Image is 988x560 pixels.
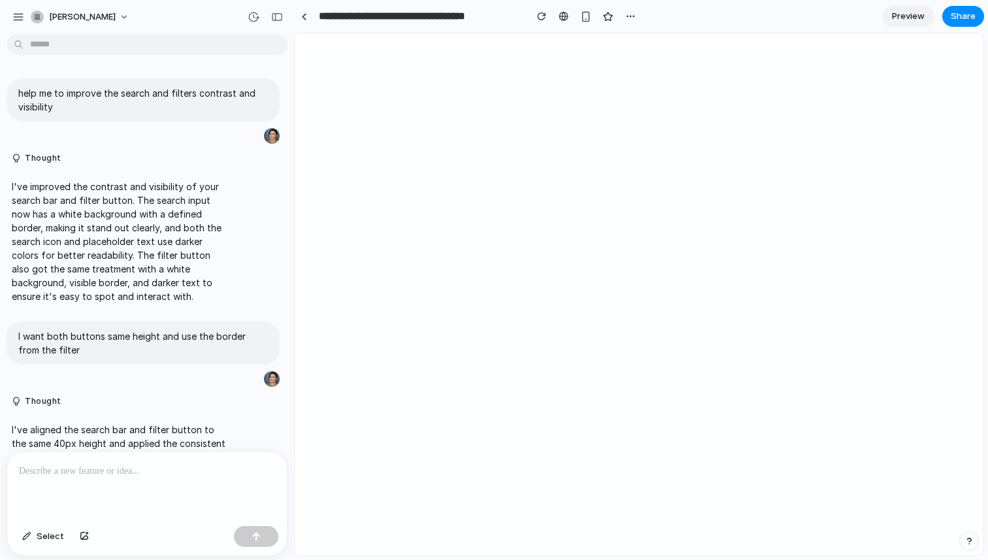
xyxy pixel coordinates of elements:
p: I've improved the contrast and visibility of your search bar and filter button. The search input ... [12,180,230,303]
button: [PERSON_NAME] [25,7,136,27]
p: help me to improve the search and filters contrast and visibility [18,86,268,114]
span: Select [37,530,64,543]
span: Share [951,10,976,23]
span: Preview [892,10,925,23]
button: Share [942,6,984,27]
p: I want both buttons same height and use the border from the filter [18,329,268,357]
a: Preview [882,6,934,27]
button: Select [16,526,71,547]
p: I've aligned the search bar and filter button to the same 40px height and applied the consistent ... [12,423,230,464]
span: [PERSON_NAME] [49,10,116,24]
